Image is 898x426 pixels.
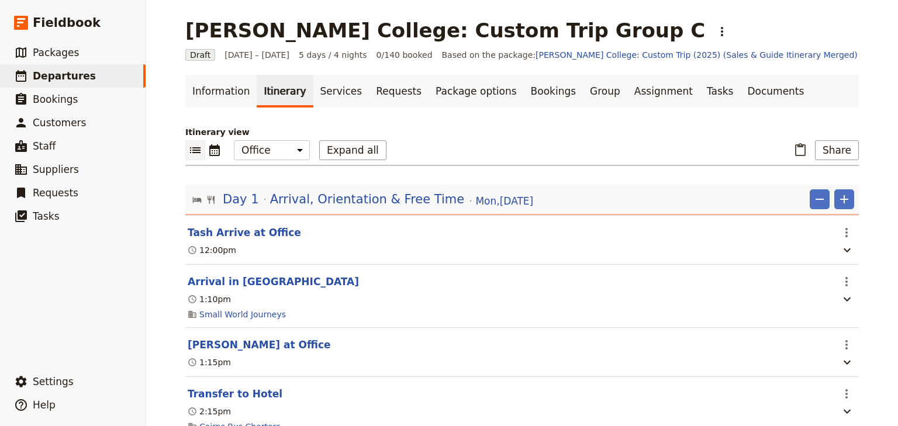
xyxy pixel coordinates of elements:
[377,49,433,61] span: 0/140 booked
[188,387,282,401] button: Edit this itinerary item
[627,75,700,108] a: Assignment
[188,275,359,289] button: Edit this itinerary item
[33,140,56,152] span: Staff
[712,22,732,41] button: Actions
[837,335,856,355] button: Actions
[536,50,858,60] a: [PERSON_NAME] College: Custom Trip (2025) (Sales & Guide Itinerary Merged)
[199,309,286,320] a: Small World Journeys
[475,194,533,208] span: Mon , [DATE]
[33,399,56,411] span: Help
[700,75,741,108] a: Tasks
[33,93,78,105] span: Bookings
[33,47,79,58] span: Packages
[188,356,231,368] div: 1:15pm
[33,187,78,199] span: Requests
[188,226,301,240] button: Edit this itinerary item
[33,70,96,82] span: Departures
[442,49,858,61] span: Based on the package:
[192,191,533,208] button: Edit day information
[257,75,313,108] a: Itinerary
[188,406,231,417] div: 2:15pm
[299,49,367,61] span: 5 days / 4 nights
[33,210,60,222] span: Tasks
[185,19,705,42] h1: [PERSON_NAME] College: Custom Trip Group C
[815,140,859,160] button: Share
[33,117,86,129] span: Customers
[205,140,224,160] button: Calendar view
[837,384,856,404] button: Actions
[33,164,79,175] span: Suppliers
[185,140,205,160] button: List view
[837,223,856,243] button: Actions
[810,189,830,209] button: Remove
[429,75,523,108] a: Package options
[790,140,810,160] button: Paste itinerary item
[313,75,369,108] a: Services
[369,75,429,108] a: Requests
[185,126,859,138] p: Itinerary view
[583,75,627,108] a: Group
[319,140,386,160] button: Expand all
[834,189,854,209] button: Add
[188,338,331,352] button: Edit this itinerary item
[185,49,215,61] span: Draft
[33,14,101,32] span: Fieldbook
[188,293,231,305] div: 1:10pm
[188,244,236,256] div: 12:00pm
[33,376,74,387] span: Settings
[224,49,289,61] span: [DATE] – [DATE]
[740,75,811,108] a: Documents
[270,191,465,208] span: Arrival, Orientation & Free Time
[837,272,856,292] button: Actions
[524,75,583,108] a: Bookings
[185,75,257,108] a: Information
[223,191,259,208] span: Day 1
